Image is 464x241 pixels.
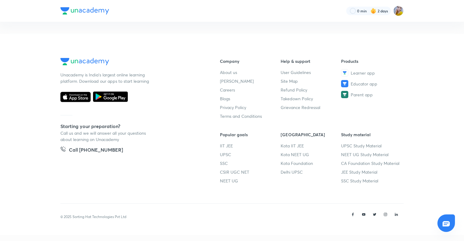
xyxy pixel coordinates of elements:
a: IIT JEE [220,143,281,149]
a: Learner app [341,69,402,76]
a: NEET UG Study Material [341,151,402,158]
p: Unacademy is India’s largest online learning platform. Download our apps to start learning [60,72,151,84]
h6: Help & support [281,58,341,64]
h6: Products [341,58,402,64]
p: © 2025 Sorting Hat Technologies Pvt Ltd [60,214,126,220]
a: Kota NEET UG [281,151,341,158]
img: Parent app [341,91,348,98]
img: Educator app [341,80,348,87]
a: User Guidelines [281,69,341,76]
h6: [GEOGRAPHIC_DATA] [281,131,341,138]
a: Call [PHONE_NUMBER] [60,146,123,155]
a: UPSC [220,151,281,158]
img: streak [370,8,376,14]
a: Careers [220,87,281,93]
a: UPSC Study Material [341,143,402,149]
a: Refund Policy [281,87,341,93]
span: Careers [220,87,235,93]
a: SSC [220,160,281,166]
img: Company Logo [60,58,109,65]
a: SSC Study Material [341,178,402,184]
a: Delhi UPSC [281,169,341,175]
h6: Popular goals [220,131,281,138]
a: Privacy Policy [220,104,281,111]
span: Learner app [351,70,375,76]
a: CSIR UGC NET [220,169,281,175]
span: Parent app [351,92,373,98]
a: Grievance Redressal [281,104,341,111]
h5: Starting your preparation? [60,123,201,130]
a: Blogs [220,95,281,102]
h6: Company [220,58,281,64]
img: Learner app [341,69,348,76]
p: Call us and we will answer all your questions about learning on Unacademy [60,130,151,143]
a: [PERSON_NAME] [220,78,281,84]
a: Kota Foundation [281,160,341,166]
a: About us [220,69,281,76]
a: Company Logo [60,58,201,67]
a: CA Foundation Study Material [341,160,402,166]
a: Educator app [341,80,402,87]
a: JEE Study Material [341,169,402,175]
h5: Call [PHONE_NUMBER] [69,146,123,155]
span: Educator app [351,81,377,87]
a: Takedown Policy [281,95,341,102]
a: NEET UG [220,178,281,184]
a: Site Map [281,78,341,84]
img: komal kumari [393,6,404,16]
a: Terms and Conditions [220,113,281,119]
a: Parent app [341,91,402,98]
a: Kota IIT JEE [281,143,341,149]
h6: Study material [341,131,402,138]
img: Company Logo [60,7,109,14]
